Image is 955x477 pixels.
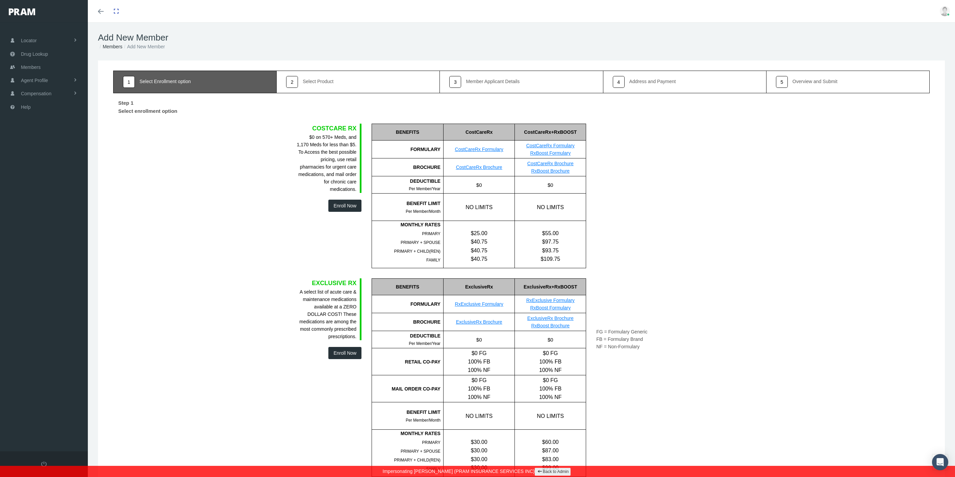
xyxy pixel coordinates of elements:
div: FORMULARY [372,295,443,313]
button: Enroll Now [328,200,361,212]
span: PRIMARY [422,231,440,236]
span: Per Member/Year [409,341,441,346]
div: ExclusiveRx+RxBOOST [514,278,586,295]
div: RETAIL CO-PAY [372,358,441,366]
div: $30.00 [444,463,515,472]
div: BENEFIT LIMIT [372,408,441,416]
div: $109.75 [515,255,586,263]
span: PRIMARY + SPOUSE [401,240,441,245]
a: ExclusiveRx Brochure [527,316,574,321]
a: CostCareRx Formulary [526,143,575,148]
div: $97.75 [515,237,586,246]
div: NO LIMITS [443,194,515,221]
span: PRIMARY + CHILD(REN) [394,458,441,462]
div: $0 [443,176,515,193]
div: BROCHURE [372,313,443,331]
a: RxBoost Formulary [530,150,571,156]
div: $0 [443,331,515,348]
label: Select enrollment option [113,107,182,117]
div: $99.00 [515,463,586,472]
div: DEDUCTIBLE [372,332,441,340]
label: Step 1 [113,97,139,107]
a: CostCareRx Brochure [456,165,502,170]
button: Enroll Now [328,347,361,359]
div: 100% FB [515,384,586,393]
div: Select Product [303,79,333,84]
div: 100% FB [515,357,586,366]
div: COSTCARE RX [297,124,357,133]
div: Select Enrollment option [140,79,191,84]
div: MONTHLY RATES [372,221,441,228]
div: 1 [123,76,135,88]
img: PRAM_20_x_78.png [9,8,35,15]
a: RxBoost Brochure [531,323,570,328]
span: FB = Formulary Brand [596,336,643,342]
div: 3 [449,76,461,88]
div: FORMULARY [372,141,443,158]
a: Members [103,44,122,49]
div: 2 [286,76,298,88]
div: $87.00 [515,446,586,455]
div: DEDUCTIBLE [372,177,441,185]
span: NF = Non-Formulary [596,344,639,349]
span: Locator [21,34,37,47]
div: 100% NF [515,393,586,401]
a: CostCareRx Brochure [527,161,574,166]
div: 100% FB [444,357,515,366]
a: Back to Admin [535,468,571,476]
div: 5 [776,76,788,88]
div: NO LIMITS [514,402,586,429]
div: $93.75 [515,246,586,255]
h1: Add New Member [98,32,945,43]
div: $0 [514,331,586,348]
div: 100% NF [515,366,586,374]
div: $0 FG [444,376,515,384]
div: NO LIMITS [443,402,515,429]
div: 100% FB [444,384,515,393]
div: $40.75 [444,255,515,263]
div: $30.00 [444,446,515,455]
div: ExclusiveRx [443,278,515,295]
span: Members [21,61,41,74]
img: user-placeholder.jpg [940,6,950,16]
span: Per Member/Month [406,418,441,423]
div: $0 FG [444,349,515,357]
span: PRIMARY + SPOUSE [401,449,441,454]
div: 100% NF [444,366,515,374]
div: $60.00 [515,438,586,446]
div: Member Applicant Details [466,79,520,84]
a: ExclusiveRx Brochure [456,319,502,325]
a: RxBoost Formulary [530,305,571,310]
div: A select list of acute care & maintenance medications available at a ZERO DOLLAR COST! These medi... [297,288,357,340]
div: $40.75 [444,246,515,255]
div: CostCareRx+RxBOOST [514,124,586,141]
a: RxBoost Brochure [531,168,570,174]
span: Drug Lookup [21,48,48,60]
span: PRIMARY [422,440,440,445]
div: MAIL ORDER CO-PAY [372,385,441,393]
div: $0 on 570+ Meds, and 1,170 Meds for less than $5. To Access the best possible pricing, use retail... [297,133,357,193]
span: Help [21,101,31,114]
a: CostCareRx Formulary [455,147,503,152]
div: BENEFIT LIMIT [372,200,441,207]
div: Address and Payment [629,79,676,84]
li: Add New Member [122,43,165,50]
div: $0 FG [515,349,586,357]
div: BROCHURE [372,158,443,176]
div: $0 [514,176,586,193]
div: Overview and Submit [793,79,837,84]
div: CostCareRx [443,124,515,141]
div: $40.75 [444,237,515,246]
div: NO LIMITS [514,194,586,221]
div: MONTHLY RATES [372,430,441,437]
div: 100% NF [444,393,515,401]
span: FG = Formulary Generic [596,329,647,334]
div: $25.00 [444,229,515,237]
div: $30.00 [444,455,515,463]
div: BENEFITS [372,278,443,295]
span: PRIMARY + CHILD(REN) [394,249,441,254]
div: Impersonating [PERSON_NAME] (PRAM INSURANCE SERVICES INC) [5,466,950,477]
div: $83.00 [515,455,586,463]
div: EXCLUSIVE RX [297,278,357,288]
span: Per Member/Year [409,186,441,191]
